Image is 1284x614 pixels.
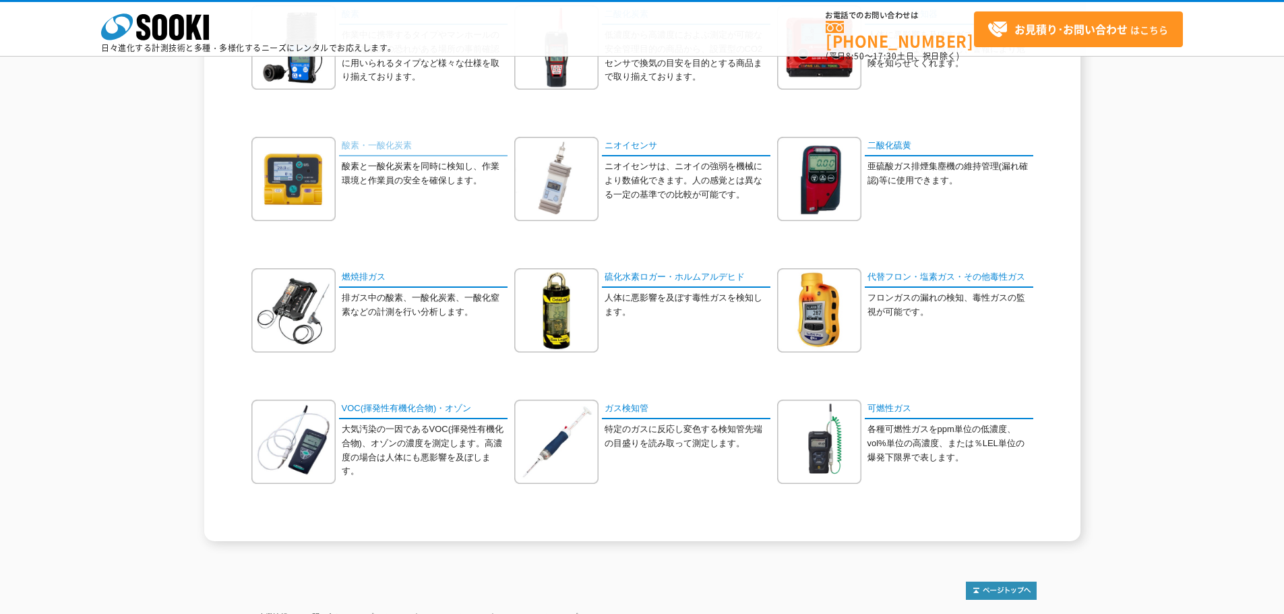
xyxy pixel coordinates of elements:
[867,160,1033,188] p: 亜硫酸ガス排煙集塵機の維持管理(漏れ確認)等に使用できます。
[514,137,599,221] img: ニオイセンサ
[605,423,770,451] p: 特定のガスに反応し変色する検知管先端の目盛りを読み取って測定します。
[865,400,1033,419] a: 可燃性ガス
[865,268,1033,288] a: 代替フロン・塩素ガス・その他毒性ガス
[101,44,396,52] p: 日々進化する計測技術と多種・多様化するニーズにレンタルでお応えします。
[342,423,508,479] p: 大気汚染の一因であるVOC(揮発性有機化合物)、オゾンの濃度を測定します。高濃度の場合は人体にも悪影響を及ぼします。
[777,268,861,352] img: 代替フロン・塩素ガス・その他毒性ガス
[966,582,1037,600] img: トップページへ
[514,268,599,352] img: 硫化水素ロガー・ホルムアルデヒド
[1014,21,1128,37] strong: お見積り･お問い合わせ
[987,20,1168,40] span: はこちら
[826,11,974,20] span: お電話でのお問い合わせは
[873,50,897,62] span: 17:30
[514,400,599,484] img: ガス検知管
[602,137,770,156] a: ニオイセンサ
[342,160,508,188] p: 酸素と一酸化炭素を同時に検知し、作業環境と作業員の安全を確保します。
[251,268,336,352] img: 燃焼排ガス
[605,160,770,202] p: ニオイセンサは、ニオイの強弱を機械により数値化できます。人の感覚とは異なる一定の基準での比較が可能です。
[339,137,508,156] a: 酸素・一酸化炭素
[251,137,336,221] img: 酸素・一酸化炭素
[777,400,861,484] img: 可燃性ガス
[339,400,508,419] a: VOC(揮発性有機化合物)・オゾン
[846,50,865,62] span: 8:50
[602,268,770,288] a: 硫化水素ロガー・ホルムアルデヒド
[339,268,508,288] a: 燃焼排ガス
[974,11,1183,47] a: お見積り･お問い合わせはこちら
[826,21,974,49] a: [PHONE_NUMBER]
[865,137,1033,156] a: 二酸化硫黄
[342,291,508,319] p: 排ガス中の酸素、一酸化炭素、一酸化窒素などの計測を行い分析します。
[867,423,1033,464] p: 各種可燃性ガスをppm単位の低濃度、vol%単位の高濃度、または％LEL単位の爆発下限界で表します。
[251,400,336,484] img: VOC(揮発性有機化合物)・オゾン
[602,400,770,419] a: ガス検知管
[777,137,861,221] img: 二酸化硫黄
[826,50,959,62] span: (平日 ～ 土日、祝日除く)
[867,291,1033,319] p: フロンガスの漏れの検知、毒性ガスの監視が可能です。
[605,291,770,319] p: 人体に悪影響を及ぼす毒性ガスを検知します。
